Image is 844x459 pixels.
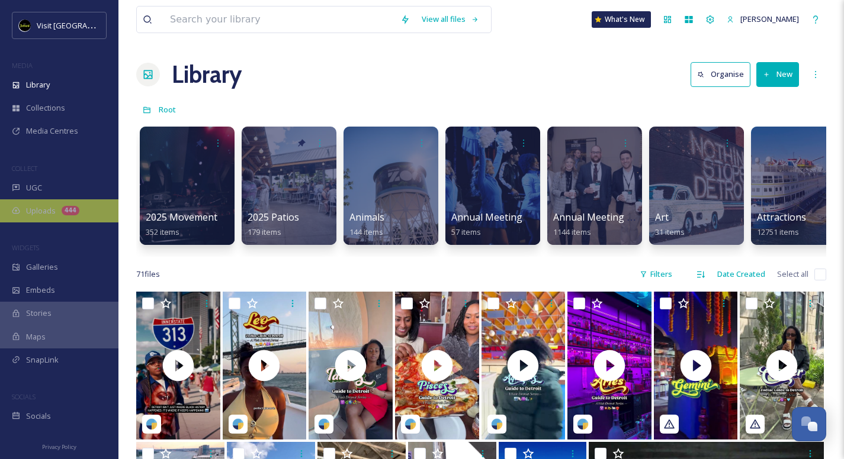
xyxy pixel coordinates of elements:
[777,269,808,280] span: Select all
[416,8,485,31] a: View all files
[405,418,416,430] img: snapsea-logo.png
[553,212,660,237] a: Annual Meeting (Eblast)1144 items
[655,211,669,224] span: Art
[655,227,685,237] span: 31 items
[740,292,824,439] img: thumbnail
[451,211,522,224] span: Annual Meeting
[248,212,299,237] a: 2025 Patios179 items
[567,292,652,439] img: thumbnail
[757,227,799,237] span: 12751 items
[159,102,176,117] a: Root
[26,205,56,216] span: Uploads
[654,292,738,439] img: thumbnail
[12,392,36,401] span: SOCIALS
[12,164,37,173] span: COLLECT
[491,418,503,430] img: snapsea-logo.png
[553,211,660,224] span: Annual Meeting (Eblast)
[223,292,307,439] img: thumbnail
[136,269,160,280] span: 71 file s
[19,20,31,31] img: VISIT%20DETROIT%20LOGO%20-%20BLACK%20BACKGROUND.png
[136,292,220,439] img: thumbnail
[12,243,39,252] span: WIDGETS
[159,104,176,115] span: Root
[12,61,33,70] span: MEDIA
[164,7,394,33] input: Search your library
[26,331,46,342] span: Maps
[146,418,158,430] img: snapsea-logo.png
[756,62,799,86] button: New
[26,79,50,90] span: Library
[721,8,805,31] a: [PERSON_NAME]
[309,292,393,439] img: thumbnail
[711,263,771,286] div: Date Created
[26,182,42,193] span: UGC
[37,20,129,31] span: Visit [GEOGRAPHIC_DATA]
[655,212,685,237] a: Art31 items
[62,206,79,215] div: 444
[26,354,59,366] span: SnapLink
[146,227,179,237] span: 352 items
[740,14,799,24] span: [PERSON_NAME]
[757,211,806,224] span: Attractions
[757,212,806,237] a: Attractions12751 items
[26,410,51,422] span: Socials
[577,418,589,430] img: snapsea-logo.png
[395,292,479,439] img: thumbnail
[349,211,384,224] span: Animals
[451,212,522,237] a: Annual Meeting57 items
[248,227,281,237] span: 179 items
[349,212,384,237] a: Animals144 items
[26,125,78,137] span: Media Centres
[146,211,217,224] span: 2025 Movement
[232,418,244,430] img: snapsea-logo.png
[172,57,242,92] a: Library
[146,212,217,237] a: 2025 Movement352 items
[792,407,826,441] button: Open Chat
[26,308,52,319] span: Stories
[691,62,750,86] button: Organise
[318,418,330,430] img: snapsea-logo.png
[42,443,76,451] span: Privacy Policy
[634,263,678,286] div: Filters
[592,11,651,28] a: What's New
[26,261,58,273] span: Galleries
[482,292,566,439] img: thumbnail
[26,285,55,296] span: Embeds
[26,102,65,114] span: Collections
[553,227,591,237] span: 1144 items
[691,62,756,86] a: Organise
[42,439,76,453] a: Privacy Policy
[248,211,299,224] span: 2025 Patios
[451,227,481,237] span: 57 items
[349,227,383,237] span: 144 items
